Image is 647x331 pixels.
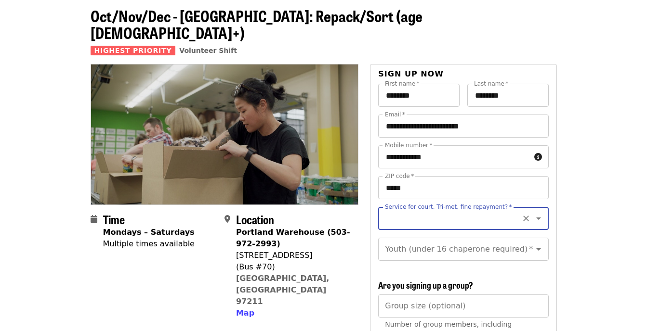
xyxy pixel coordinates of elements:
label: Last name [474,81,508,87]
button: Clear [519,212,533,225]
span: Map [236,308,254,318]
label: First name [385,81,420,87]
i: calendar icon [91,215,97,224]
label: ZIP code [385,173,414,179]
label: Email [385,112,405,117]
span: Highest Priority [91,46,176,55]
button: Open [532,242,545,256]
i: map-marker-alt icon [224,215,230,224]
input: [object Object] [378,294,548,318]
i: circle-info icon [534,153,542,162]
span: Are you signing up a group? [378,279,473,291]
div: Multiple times available [103,238,195,250]
strong: Mondays – Saturdays [103,228,195,237]
label: Mobile number [385,142,432,148]
input: Email [378,115,548,138]
input: First name [378,84,460,107]
label: Service for court, Tri-met, fine repayment? [385,204,512,210]
span: Oct/Nov/Dec - [GEOGRAPHIC_DATA]: Repack/Sort (age [DEMOGRAPHIC_DATA]+) [91,4,423,44]
input: Last name [467,84,549,107]
button: Open [532,212,545,225]
strong: Portland Warehouse (503-972-2993) [236,228,350,248]
input: ZIP code [378,176,548,199]
img: Oct/Nov/Dec - Portland: Repack/Sort (age 8+) organized by Oregon Food Bank [91,64,358,204]
span: Time [103,211,125,228]
span: Sign up now [378,69,444,78]
input: Mobile number [378,145,530,168]
div: (Bus #70) [236,261,351,273]
span: Location [236,211,274,228]
a: [GEOGRAPHIC_DATA], [GEOGRAPHIC_DATA] 97211 [236,274,330,306]
a: Volunteer Shift [179,47,237,54]
div: [STREET_ADDRESS] [236,250,351,261]
button: Map [236,307,254,319]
